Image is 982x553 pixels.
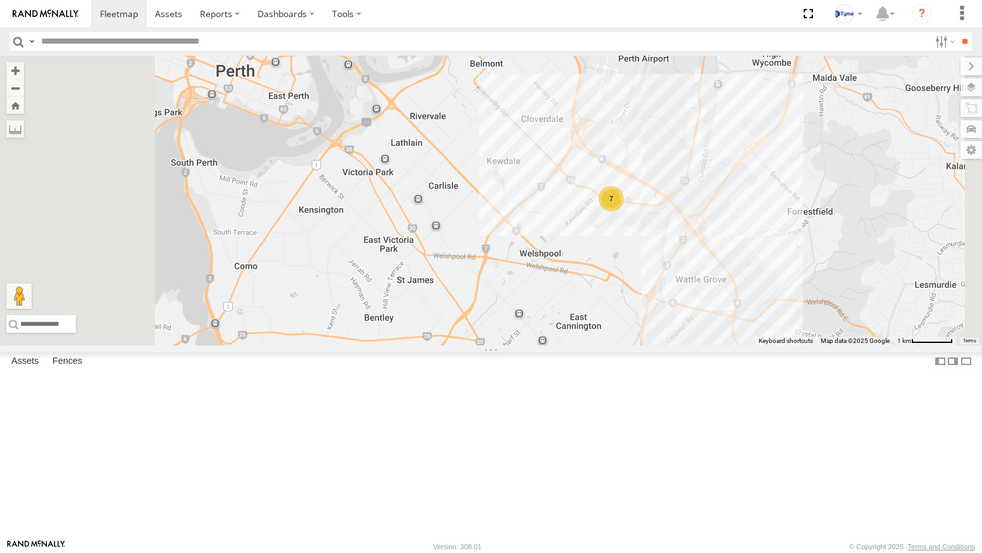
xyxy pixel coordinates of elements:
img: rand-logo.svg [13,9,78,18]
button: Zoom out [6,79,24,97]
a: Visit our Website [7,540,65,553]
button: Zoom in [6,62,24,79]
label: Fences [46,352,89,370]
label: Dock Summary Table to the Right [947,352,959,371]
span: 1 km [897,337,911,344]
label: Measure [6,120,24,138]
button: Map scale: 1 km per 62 pixels [893,337,957,345]
label: Assets [5,352,45,370]
button: Keyboard shortcuts [759,337,813,345]
label: Search Query [27,32,37,51]
label: Dock Summary Table to the Left [934,352,947,371]
label: Search Filter Options [930,32,957,51]
a: Terms (opens in new tab) [963,339,976,344]
label: Hide Summary Table [960,352,973,371]
button: Drag Pegman onto the map to open Street View [6,283,32,309]
label: Map Settings [960,141,982,159]
div: Gray Wiltshire [830,4,867,23]
div: 7 [599,186,624,211]
div: © Copyright 2025 - [849,543,975,550]
button: Zoom Home [6,97,24,114]
a: Terms and Conditions [908,543,975,550]
span: Map data ©2025 Google [821,337,890,344]
i: ? [912,4,932,24]
div: Version: 308.01 [433,543,482,550]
